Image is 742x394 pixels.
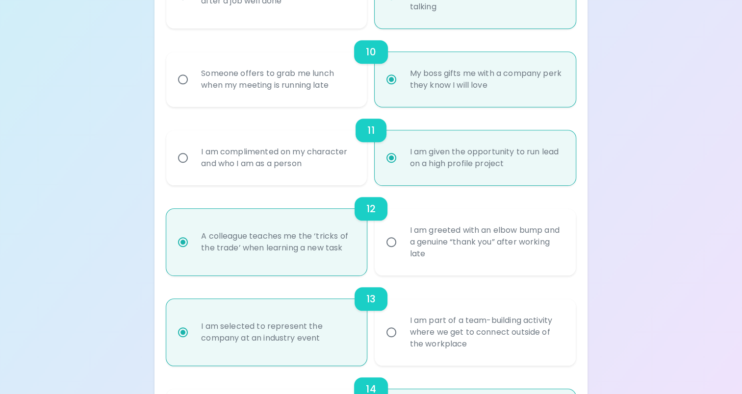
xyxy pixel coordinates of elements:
[166,185,576,275] div: choice-group-check
[402,134,570,181] div: I am given the opportunity to run lead on a high profile project
[193,219,361,266] div: A colleague teaches me the ‘tricks of the trade’ when learning a new task
[366,44,376,60] h6: 10
[402,213,570,271] div: I am greeted with an elbow bump and a genuine “thank you” after working late
[193,309,361,356] div: I am selected to represent the company at an industry event
[193,56,361,103] div: Someone offers to grab me lunch when my meeting is running late
[402,303,570,362] div: I am part of a team-building activity where we get to connect outside of the workplace
[366,201,376,217] h6: 12
[166,275,576,366] div: choice-group-check
[366,291,376,307] h6: 13
[166,28,576,107] div: choice-group-check
[402,56,570,103] div: My boss gifts me with a company perk they know I will love
[193,134,361,181] div: I am complimented on my character and who I am as a person
[166,107,576,185] div: choice-group-check
[367,123,374,138] h6: 11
